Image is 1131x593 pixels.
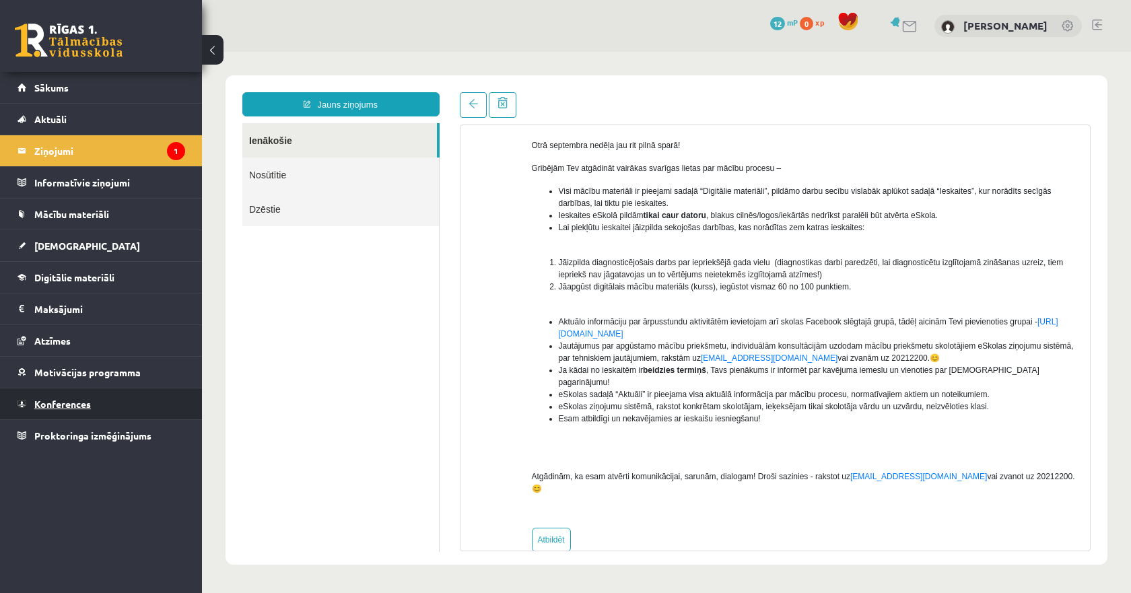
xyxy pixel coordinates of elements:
[728,302,738,311] span: 😊
[357,206,862,228] span: Jāizpilda diagnosticējošais darbs par iepriekšējā gada vielu (diagnostikas darbi paredzēti, lai d...
[357,230,650,240] span: Jāapgūst digitālais mācību materiāls (kurss), iegūstot vismaz 60 no 100 punktiem.
[18,420,185,451] a: Proktoringa izmēģinājums
[34,167,185,198] legend: Informatīvie ziņojumi
[357,135,850,156] span: Visi mācību materiāli ir pieejami sadaļā “Digitālie materiāli”, pildāmo darbu secību vislabāk apl...
[330,89,479,98] span: Otrā septembra nedēļa jau rit pilnā sparā!
[18,199,185,230] a: Mācību materiāli
[18,293,185,324] a: Maksājumi
[167,142,185,160] i: 1
[770,17,798,28] a: 12 mP
[34,429,151,442] span: Proktoringa izmēģinājums
[18,167,185,198] a: Informatīvie ziņojumi
[18,135,185,166] a: Ziņojumi1
[357,338,788,347] span: eSkolas sadaļā “Aktuāli” ir pieejama visa aktuālā informācija par mācību procesu, normatīvajiem a...
[18,262,185,293] a: Digitālie materiāli
[330,420,873,442] span: Atgādinām, ka esam atvērti komunikācijai, sarunām, dialogam! Droši sazinies - rakstot uz vai zvan...
[941,20,955,34] img: Vladislavs Daņilovs
[330,112,580,121] span: Gribējām Tev atgādināt vairākas svarīgas lietas par mācību procesu –
[800,17,831,28] a: 0 xp
[499,302,636,311] a: [EMAIL_ADDRESS][DOMAIN_NAME]
[18,72,185,103] a: Sākums
[34,81,69,94] span: Sākums
[18,325,185,356] a: Atzīmes
[18,357,185,388] a: Motivācijas programma
[963,19,1048,32] a: [PERSON_NAME]
[330,432,340,442] span: 😊
[441,314,504,323] b: beidzies termiņš
[15,24,123,57] a: Rīgas 1. Tālmācības vidusskola
[357,289,872,311] span: Jautājumus par apgūstamo mācību priekšmetu, individuālām konsultācijām uzdodam mācību priekšmetu ...
[800,17,813,30] span: 0
[34,366,141,378] span: Motivācijas programma
[34,335,71,347] span: Atzīmes
[40,140,237,174] a: Dzēstie
[40,71,235,106] a: Ienākošie
[770,17,785,30] span: 12
[18,104,185,135] a: Aktuāli
[40,40,238,65] a: Jauns ziņojums
[442,159,504,168] b: tikai caur datoru
[34,208,109,220] span: Mācību materiāli
[330,476,369,500] a: Atbildēt
[18,388,185,419] a: Konferences
[34,293,185,324] legend: Maksājumi
[34,240,140,252] span: [DEMOGRAPHIC_DATA]
[648,420,785,429] a: [EMAIL_ADDRESS][DOMAIN_NAME]
[357,350,788,359] span: eSkolas ziņojumu sistēmā, rakstot konkrētam skolotājam, ieķeksējam tikai skolotāja vārdu un uzvār...
[815,17,824,28] span: xp
[787,17,798,28] span: mP
[357,265,856,287] span: Aktuālo informāciju par ārpusstundu aktivitātēm ievietojam arī skolas Facebook slēgtajā grupā, tā...
[34,135,185,166] legend: Ziņojumi
[357,314,837,335] span: Ja kādai no ieskaitēm ir , Tavs pienākums ir informēt par kavējuma iemeslu un vienoties par [DEMO...
[357,159,736,168] span: Ieskaites eSkolā pildām , blakus cilnēs/logos/iekārtās nedrīkst paralēli būt atvērta eSkola.
[40,106,237,140] a: Nosūtītie
[357,171,663,180] span: Lai piekļūtu ieskaitei jāizpilda sekojošas darbības, kas norādītas zem katras ieskaites:
[18,230,185,261] a: [DEMOGRAPHIC_DATA]
[34,113,67,125] span: Aktuāli
[357,362,559,372] span: Esam atbildīgi un nekavējamies ar ieskaišu iesniegšanu!
[34,398,91,410] span: Konferences
[34,271,114,283] span: Digitālie materiāli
